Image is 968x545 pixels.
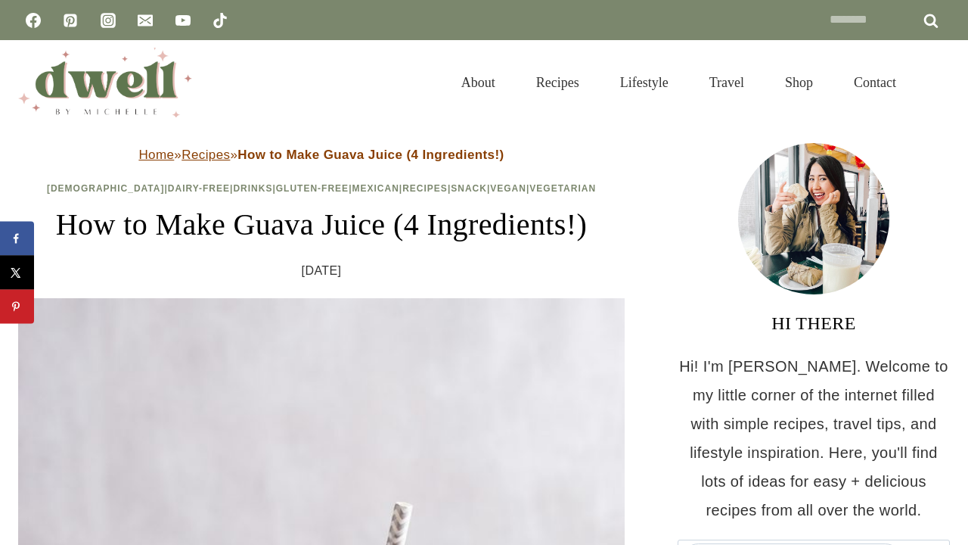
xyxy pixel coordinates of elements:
a: Travel [689,56,765,109]
a: Recipes [402,183,448,194]
a: Shop [765,56,833,109]
nav: Primary Navigation [441,56,917,109]
strong: How to Make Guava Juice (4 Ingredients!) [237,148,504,162]
a: Lifestyle [600,56,689,109]
time: [DATE] [302,260,342,282]
p: Hi! I'm [PERSON_NAME]. Welcome to my little corner of the internet filled with simple recipes, tr... [678,352,950,525]
a: Drinks [233,183,272,194]
img: DWELL by michelle [18,48,192,117]
a: Facebook [18,5,48,36]
a: Contact [833,56,917,109]
a: Recipes [181,148,230,162]
a: YouTube [168,5,198,36]
a: Recipes [516,56,600,109]
a: Vegetarian [529,183,596,194]
a: Gluten-Free [276,183,349,194]
a: About [441,56,516,109]
h1: How to Make Guava Juice (4 Ingredients!) [18,202,625,248]
a: Mexican [352,183,399,194]
a: Pinterest [55,5,85,36]
a: [DEMOGRAPHIC_DATA] [47,183,165,194]
a: Email [130,5,160,36]
a: Snack [451,183,487,194]
a: TikTok [205,5,235,36]
span: » » [138,148,504,162]
a: Instagram [93,5,123,36]
span: | | | | | | | | [47,183,596,194]
a: Dairy-Free [168,183,230,194]
h3: HI THERE [678,310,950,337]
button: View Search Form [924,70,950,95]
a: Vegan [490,183,526,194]
a: Home [138,148,174,162]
